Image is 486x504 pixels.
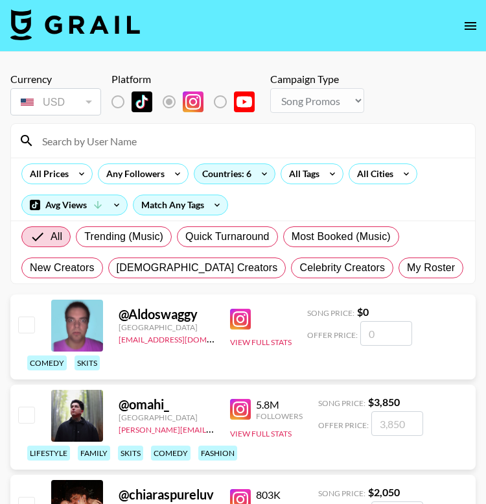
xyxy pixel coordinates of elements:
[111,88,265,115] div: List locked to Instagram.
[457,13,483,39] button: open drawer
[119,332,249,344] a: [EMAIL_ADDRESS][DOMAIN_NAME]
[368,486,400,498] strong: $ 2,050
[78,446,110,461] div: family
[98,164,167,184] div: Any Followers
[349,164,396,184] div: All Cities
[27,446,70,461] div: lifestyle
[183,91,203,112] img: Instagram
[234,91,255,112] img: YouTube
[318,488,365,498] span: Song Price:
[318,420,369,430] span: Offer Price:
[281,164,322,184] div: All Tags
[51,229,62,245] span: All
[10,86,101,118] div: Remove selected talent to change your currency
[118,446,143,461] div: skits
[10,9,140,40] img: Grail Talent
[119,413,214,422] div: [GEOGRAPHIC_DATA]
[292,229,391,245] span: Most Booked (Music)
[30,260,95,276] span: New Creators
[10,73,101,86] div: Currency
[230,309,251,330] img: Instagram
[371,411,423,436] input: 3,850
[133,195,227,215] div: Match Any Tags
[75,355,100,370] div: skits
[307,308,354,318] span: Song Price:
[119,306,214,322] div: @ Aldoswaggy
[119,396,214,413] div: @ omahi_
[230,399,251,420] img: Instagram
[299,260,385,276] span: Celebrity Creators
[13,91,98,114] div: USD
[84,229,163,245] span: Trending (Music)
[119,322,214,332] div: [GEOGRAPHIC_DATA]
[357,306,369,318] strong: $ 0
[27,355,67,370] div: comedy
[256,488,303,501] div: 803K
[230,429,292,438] button: View Full Stats
[256,411,303,421] div: Followers
[360,321,412,346] input: 0
[198,446,237,461] div: fashion
[318,398,365,408] span: Song Price:
[194,164,275,184] div: Countries: 6
[368,396,400,408] strong: $ 3,850
[270,73,364,86] div: Campaign Type
[119,422,310,435] a: [PERSON_NAME][EMAIL_ADDRESS][DOMAIN_NAME]
[111,73,265,86] div: Platform
[230,337,292,347] button: View Full Stats
[256,398,303,411] div: 5.8M
[407,260,455,276] span: My Roster
[151,446,191,461] div: comedy
[117,260,278,276] span: [DEMOGRAPHIC_DATA] Creators
[119,486,214,503] div: @ chiaraspureluv
[185,229,270,245] span: Quick Turnaround
[22,195,127,215] div: Avg Views
[22,164,71,184] div: All Prices
[34,130,467,151] input: Search by User Name
[132,91,152,112] img: TikTok
[307,330,358,340] span: Offer Price:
